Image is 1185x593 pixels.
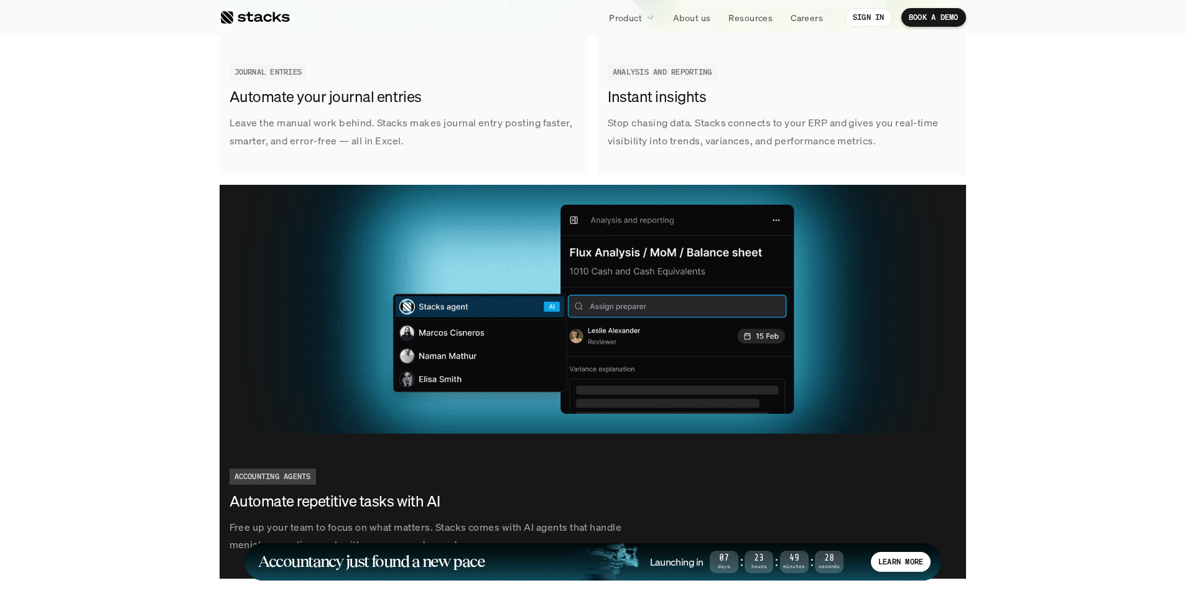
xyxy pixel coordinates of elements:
[666,6,718,29] a: About us
[710,564,738,569] span: Days
[650,555,704,569] h4: Launching in
[608,86,950,108] h3: Instant insights
[780,564,809,569] span: Minutes
[901,8,966,27] a: BOOK A DEMO
[745,555,773,562] span: 23
[791,11,823,24] p: Careers
[728,11,773,24] p: Resources
[235,472,311,481] h2: ACCOUNTING AGENTS
[235,68,302,77] h2: JOURNAL ENTRIES
[853,13,885,22] p: SIGN IN
[845,8,892,27] a: SIGN IN
[878,558,923,566] p: LEARN MORE
[244,543,941,581] a: Accountancy just found a new paceLaunching in07Days:23Hours:49Minutes:28SecondsLEARN MORE
[609,11,642,24] p: Product
[738,554,745,569] strong: :
[258,554,485,569] h1: Accountancy just found a new pace
[809,554,815,569] strong: :
[613,68,712,77] h2: ANALYSIS AND REPORTING
[230,86,572,108] h3: Automate your journal entries
[780,555,809,562] span: 49
[230,518,634,554] p: Free up your team to focus on what matters. Stacks comes with AI agents that handle menial accoun...
[147,288,202,297] a: Privacy Policy
[745,564,773,569] span: Hours
[710,555,738,562] span: 07
[220,185,966,579] a: Free up your team to focus on what matters. Stacks comes with AI agents that handle menial accoun...
[721,6,780,29] a: Resources
[909,13,959,22] p: BOOK A DEMO
[815,564,843,569] span: Seconds
[608,114,956,150] p: Stop chasing data. Stacks connects to your ERP and gives you real-time visibility into trends, va...
[673,11,710,24] p: About us
[230,491,572,512] h3: Automate repetitive tasks with AI
[230,114,578,150] p: Leave the manual work behind. Stacks makes journal entry posting faster, smarter, and error-free ...
[783,6,830,29] a: Careers
[815,555,843,562] span: 28
[773,554,779,569] strong: :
